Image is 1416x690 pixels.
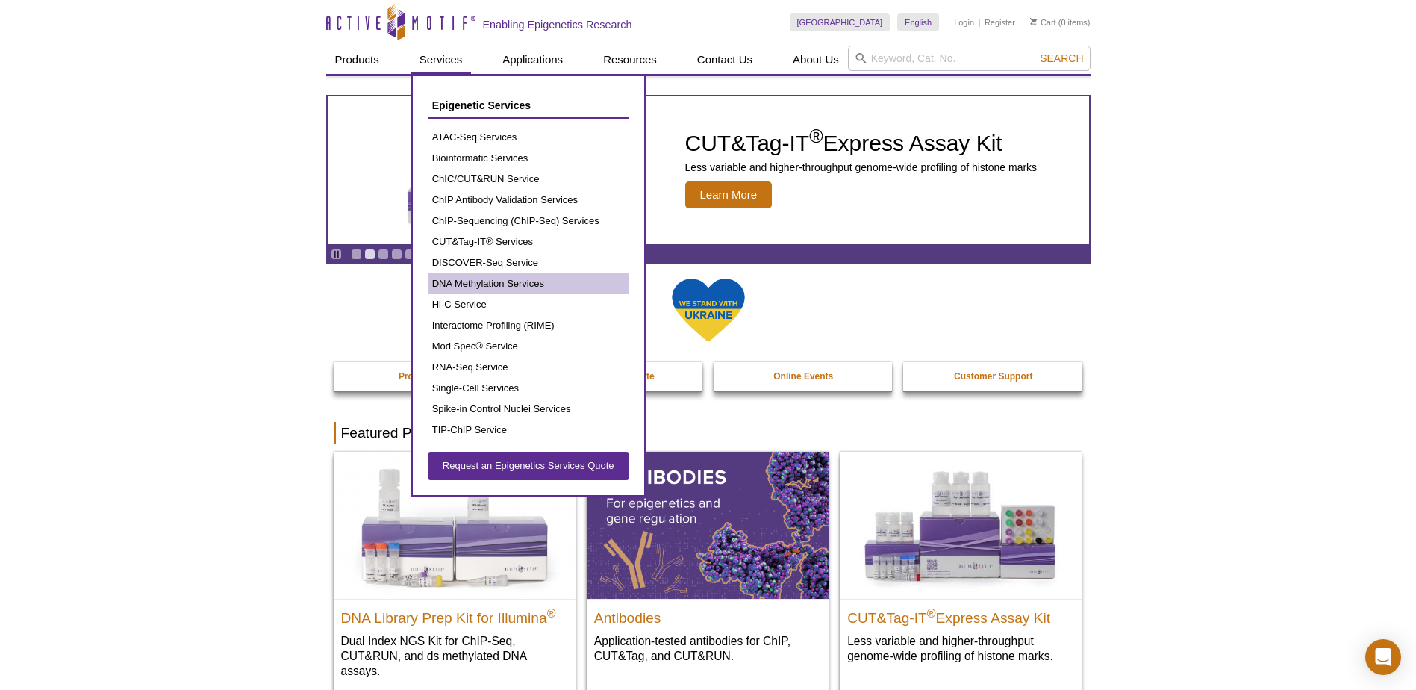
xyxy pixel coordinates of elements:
[840,452,1082,678] a: CUT&Tag-IT® Express Assay Kit CUT&Tag-IT®Express Assay Kit Less variable and higher-throughput ge...
[428,91,629,119] a: Epigenetic Services
[351,249,362,260] a: Go to slide 1
[334,362,514,391] a: Promotions
[954,371,1032,382] strong: Customer Support
[979,13,981,31] li: |
[847,603,1074,626] h2: CUT&Tag-IT Express Assay Kit
[334,452,576,598] img: DNA Library Prep Kit for Illumina
[897,13,939,31] a: English
[428,211,629,231] a: ChIP-Sequencing (ChIP-Seq) Services
[328,96,1089,244] article: CUT&Tag-IT Express Assay Kit
[432,99,531,111] span: Epigenetic Services
[428,420,629,441] a: TIP-ChIP Service
[985,17,1015,28] a: Register
[364,249,375,260] a: Go to slide 2
[378,249,389,260] a: Go to slide 3
[428,357,629,378] a: RNA-Seq Service
[848,46,1091,71] input: Keyword, Cat. No.
[483,18,632,31] h2: Enabling Epigenetics Research
[587,452,829,678] a: All Antibodies Antibodies Application-tested antibodies for ChIP, CUT&Tag, and CUT&RUN.
[1030,13,1091,31] li: (0 items)
[790,13,891,31] a: [GEOGRAPHIC_DATA]
[594,603,821,626] h2: Antibodies
[671,277,746,344] img: We Stand With Ukraine
[428,452,629,480] a: Request an Epigenetics Services Quote
[428,336,629,357] a: Mod Spec® Service
[1030,18,1037,25] img: Your Cart
[334,422,1083,444] h2: Featured Products
[391,249,402,260] a: Go to slide 4
[341,633,568,679] p: Dual Index NGS Kit for ChIP-Seq, CUT&RUN, and ds methylated DNA assays.
[809,125,823,146] sup: ®
[399,371,449,382] strong: Promotions
[328,96,1089,244] a: CUT&Tag-IT Express Assay Kit CUT&Tag-IT®Express Assay Kit Less variable and higher-throughput gen...
[573,371,655,382] strong: Epi-Services Quote
[594,46,666,74] a: Resources
[685,161,1038,174] p: Less variable and higher-throughput genome-wide profiling of histone marks
[847,633,1074,664] p: Less variable and higher-throughput genome-wide profiling of histone marks​.
[594,633,821,664] p: Application-tested antibodies for ChIP, CUT&Tag, and CUT&RUN.
[688,46,761,74] a: Contact Us
[954,17,974,28] a: Login
[784,46,848,74] a: About Us
[927,606,936,619] sup: ®
[375,88,622,252] img: CUT&Tag-IT Express Assay Kit
[773,371,833,382] strong: Online Events
[428,378,629,399] a: Single-Cell Services
[428,252,629,273] a: DISCOVER-Seq Service
[903,362,1084,391] a: Customer Support
[428,148,629,169] a: Bioinformatic Services
[1365,639,1401,675] div: Open Intercom Messenger
[341,603,568,626] h2: DNA Library Prep Kit for Illumina
[587,452,829,598] img: All Antibodies
[428,190,629,211] a: ChIP Antibody Validation Services
[326,46,388,74] a: Products
[714,362,894,391] a: Online Events
[428,169,629,190] a: ChIC/CUT&RUN Service
[428,127,629,148] a: ATAC-Seq Services
[428,315,629,336] a: Interactome Profiling (RIME)
[428,294,629,315] a: Hi-C Service
[1035,52,1088,65] button: Search
[685,181,773,208] span: Learn More
[331,249,342,260] a: Toggle autoplay
[428,399,629,420] a: Spike-in Control Nuclei Services
[428,273,629,294] a: DNA Methylation Services
[685,132,1038,155] h2: CUT&Tag-IT Express Assay Kit
[1040,52,1083,64] span: Search
[840,452,1082,598] img: CUT&Tag-IT® Express Assay Kit
[493,46,572,74] a: Applications
[405,249,416,260] a: Go to slide 5
[411,46,472,74] a: Services
[1030,17,1056,28] a: Cart
[547,606,556,619] sup: ®
[428,231,629,252] a: CUT&Tag-IT® Services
